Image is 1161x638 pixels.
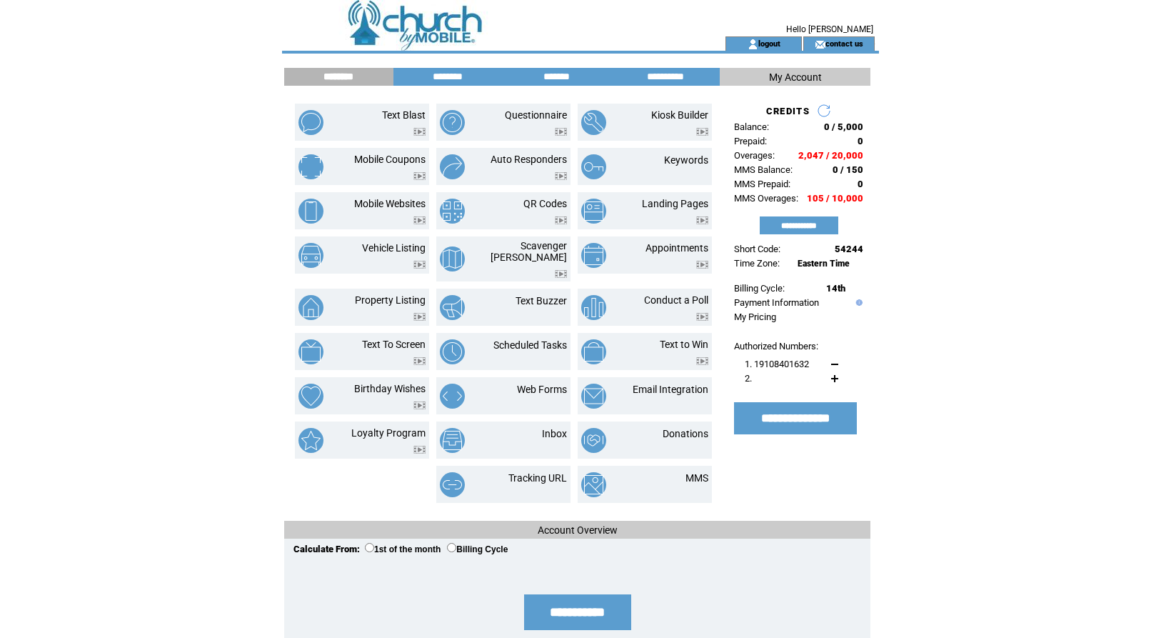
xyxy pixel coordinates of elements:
[853,299,863,306] img: help.gif
[382,109,426,121] a: Text Blast
[365,544,441,554] label: 1st of the month
[413,446,426,454] img: video.png
[362,242,426,254] a: Vehicle Listing
[734,150,775,161] span: Overages:
[633,384,708,395] a: Email Integration
[696,357,708,365] img: video.png
[581,384,606,409] img: email-integration.png
[413,172,426,180] img: video.png
[826,283,845,294] span: 14th
[807,193,863,204] span: 105 / 10,000
[734,164,793,175] span: MMS Balance:
[440,110,465,135] img: questionnaire.png
[517,384,567,395] a: Web Forms
[413,261,426,269] img: video.png
[858,179,863,189] span: 0
[734,244,780,254] span: Short Code:
[440,472,465,497] img: tracking-url.png
[734,341,818,352] span: Authorized Numbers:
[555,128,567,136] img: video.png
[523,198,567,209] a: QR Codes
[440,384,465,409] img: web-forms.png
[769,71,822,83] span: My Account
[555,270,567,278] img: video.png
[581,295,606,320] img: conduct-a-poll.png
[298,154,323,179] img: mobile-coupons.png
[493,339,567,351] a: Scheduled Tasks
[298,243,323,268] img: vehicle-listing.png
[645,242,708,254] a: Appointments
[555,172,567,180] img: video.png
[298,339,323,364] img: text-to-screen.png
[413,216,426,224] img: video.png
[516,295,567,306] a: Text Buzzer
[298,428,323,453] img: loyalty-program.png
[298,295,323,320] img: property-listing.png
[734,258,780,269] span: Time Zone:
[440,199,465,224] img: qr-codes.png
[354,154,426,165] a: Mobile Coupons
[696,216,708,224] img: video.png
[644,294,708,306] a: Conduct a Poll
[581,199,606,224] img: landing-pages.png
[815,39,825,50] img: contact_us_icon.gif
[413,402,426,409] img: video.png
[440,428,465,453] img: inbox.png
[786,24,873,34] span: Hello [PERSON_NAME]
[664,154,708,166] a: Keywords
[365,543,374,552] input: 1st of the month
[440,154,465,179] img: auto-responders.png
[581,243,606,268] img: appointments.png
[440,339,465,364] img: scheduled-tasks.png
[696,261,708,269] img: video.png
[758,39,780,48] a: logout
[734,136,767,146] span: Prepaid:
[798,259,850,269] span: Eastern Time
[825,39,863,48] a: contact us
[660,339,708,350] a: Text to Win
[766,106,810,116] span: CREDITS
[824,121,863,132] span: 0 / 5,000
[508,472,567,484] a: Tracking URL
[696,313,708,321] img: video.png
[542,428,567,439] a: Inbox
[293,544,360,554] span: Calculate From:
[413,313,426,321] img: video.png
[440,246,465,271] img: scavenger-hunt.png
[298,110,323,135] img: text-blast.png
[798,150,863,161] span: 2,047 / 20,000
[581,154,606,179] img: keywords.png
[745,359,809,369] span: 1. 19108401632
[858,136,863,146] span: 0
[734,311,776,322] a: My Pricing
[538,524,618,536] span: Account Overview
[581,339,606,364] img: text-to-win.png
[447,544,508,554] label: Billing Cycle
[354,383,426,394] a: Birthday Wishes
[734,179,790,189] span: MMS Prepaid:
[734,121,769,132] span: Balance:
[581,472,606,497] img: mms.png
[505,109,567,121] a: Questionnaire
[354,198,426,209] a: Mobile Websites
[491,154,567,165] a: Auto Responders
[745,373,752,384] span: 2.
[581,110,606,135] img: kiosk-builder.png
[491,240,567,263] a: Scavenger [PERSON_NAME]
[734,193,798,204] span: MMS Overages:
[833,164,863,175] span: 0 / 150
[651,109,708,121] a: Kiosk Builder
[351,427,426,439] a: Loyalty Program
[355,294,426,306] a: Property Listing
[440,295,465,320] img: text-buzzer.png
[685,472,708,484] a: MMS
[447,543,456,552] input: Billing Cycle
[696,128,708,136] img: video.png
[748,39,758,50] img: account_icon.gif
[581,428,606,453] img: donations.png
[298,384,323,409] img: birthday-wishes.png
[413,128,426,136] img: video.png
[663,428,708,439] a: Donations
[298,199,323,224] img: mobile-websites.png
[362,339,426,350] a: Text To Screen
